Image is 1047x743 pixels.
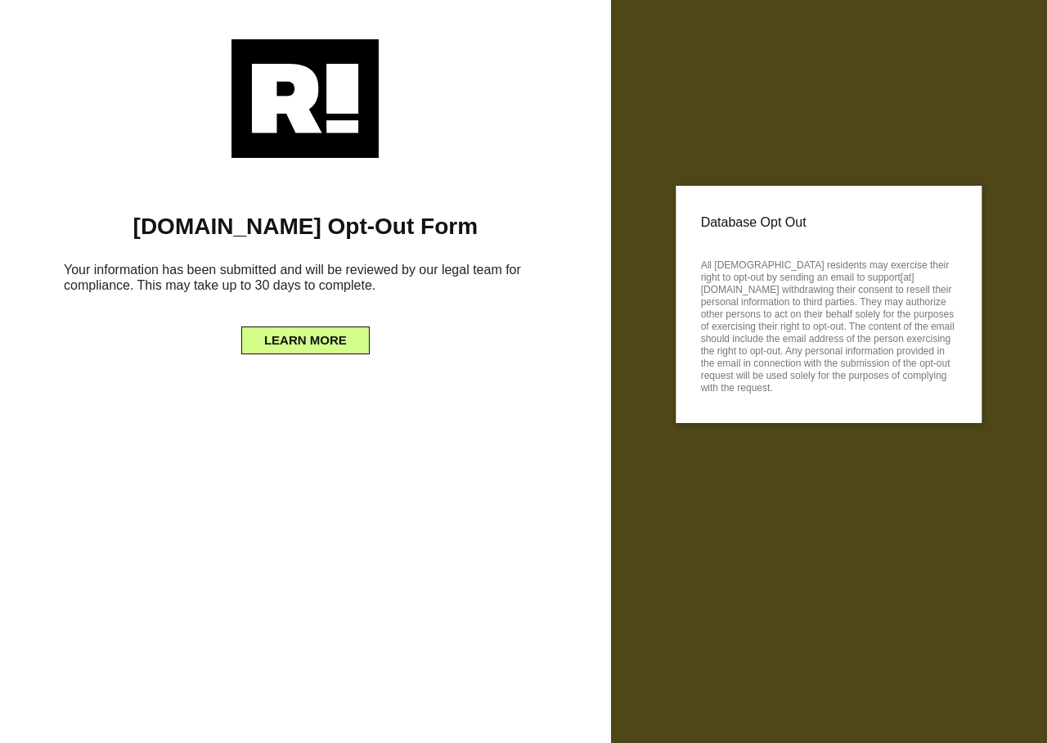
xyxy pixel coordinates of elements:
[241,329,370,342] a: LEARN MORE
[231,39,379,158] img: Retention.com
[701,254,957,394] p: All [DEMOGRAPHIC_DATA] residents may exercise their right to opt-out by sending an email to suppo...
[701,210,957,235] p: Database Opt Out
[241,326,370,354] button: LEARN MORE
[25,213,586,241] h1: [DOMAIN_NAME] Opt-Out Form
[25,255,586,306] h6: Your information has been submitted and will be reviewed by our legal team for compliance. This m...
